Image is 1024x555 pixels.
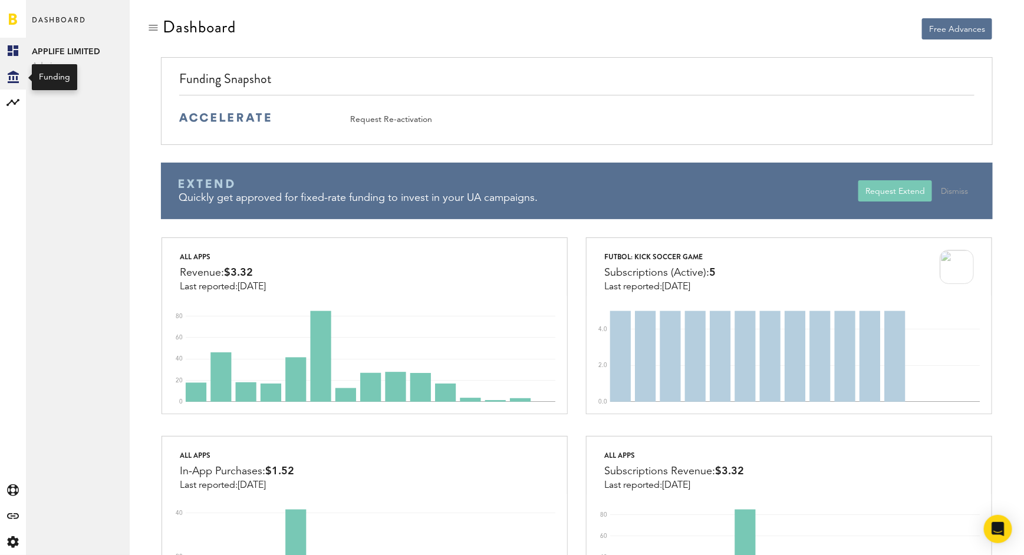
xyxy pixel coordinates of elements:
[600,533,607,539] text: 60
[600,512,607,518] text: 80
[39,71,70,83] div: Funding
[858,180,932,201] button: Request Extend
[984,515,1012,543] div: Open Intercom Messenger
[176,313,183,319] text: 80
[179,113,271,122] img: accelerate-medium-blue-logo.svg
[179,179,234,189] img: Braavo Extend
[604,264,716,282] div: Subscriptions (Active):
[604,282,716,292] div: Last reported:
[179,399,183,405] text: 0
[604,462,744,480] div: Subscriptions Revenue:
[598,326,607,332] text: 4.0
[176,356,183,362] text: 40
[32,59,124,73] span: Admin
[224,267,253,278] span: $3.32
[180,448,294,462] div: All apps
[176,335,183,341] text: 60
[32,13,86,38] span: Dashboard
[180,282,266,292] div: Last reported:
[180,264,266,282] div: Revenue:
[176,510,183,516] text: 40
[934,180,975,201] button: Dismiss
[180,462,294,480] div: In-App Purchases:
[86,8,129,19] span: Support
[709,267,716,278] span: 5
[922,18,992,39] button: Free Advances
[238,282,266,292] span: [DATE]
[179,70,974,95] div: Funding Snapshot
[180,480,294,491] div: Last reported:
[604,250,716,264] div: Futbol: Kick Soccer Game
[598,399,607,405] text: 0.0
[265,466,294,477] span: $1.52
[32,45,124,59] span: APPLIFE LIMITED
[350,114,432,125] div: Request Re-activation
[662,282,690,292] span: [DATE]
[940,250,974,284] img: 100x100bb_mVa1TG3.jpg
[715,466,744,477] span: $3.32
[598,363,607,369] text: 2.0
[179,191,858,206] div: Quickly get approved for fixed-rate funding to invest in your UA campaigns.
[238,481,266,490] span: [DATE]
[176,378,183,384] text: 20
[163,18,236,37] div: Dashboard
[604,480,744,491] div: Last reported:
[604,448,744,462] div: All apps
[180,250,266,264] div: All apps
[662,481,690,490] span: [DATE]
